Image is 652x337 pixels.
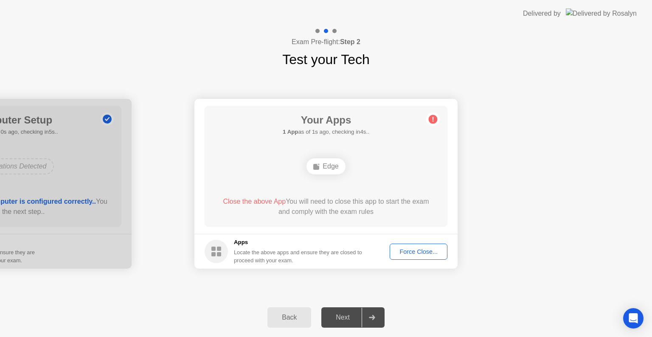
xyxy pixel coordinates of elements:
div: Locate the above apps and ensure they are closed to proceed with your exam. [234,248,363,264]
b: Step 2 [340,38,360,45]
div: Edge [306,158,345,174]
h4: Exam Pre-flight: [292,37,360,47]
h1: Your Apps [283,112,369,128]
div: Force Close... [393,248,444,255]
h5: as of 1s ago, checking in4s.. [283,128,369,136]
div: Next [324,314,362,321]
button: Next [321,307,385,328]
img: Delivered by Rosalyn [566,8,637,18]
button: Force Close... [390,244,447,260]
h1: Test your Tech [282,49,370,70]
h5: Apps [234,238,363,247]
b: 1 App [283,129,298,135]
div: Back [270,314,309,321]
div: Delivered by [523,8,561,19]
div: Open Intercom Messenger [623,308,644,329]
span: Close the above App [223,198,286,205]
div: You will need to close this app to start the exam and comply with the exam rules [217,197,436,217]
button: Back [267,307,311,328]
